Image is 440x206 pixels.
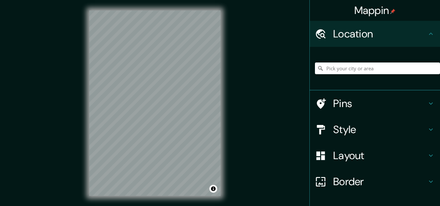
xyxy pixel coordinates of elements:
[333,123,427,136] h4: Style
[354,4,396,17] h4: Mappin
[333,175,427,188] h4: Border
[333,149,427,162] h4: Layout
[209,185,217,193] button: Toggle attribution
[89,10,220,196] canvas: Map
[310,117,440,143] div: Style
[333,97,427,110] h4: Pins
[310,90,440,117] div: Pins
[310,21,440,47] div: Location
[315,62,440,74] input: Pick your city or area
[310,169,440,195] div: Border
[333,27,427,40] h4: Location
[390,9,395,14] img: pin-icon.png
[310,143,440,169] div: Layout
